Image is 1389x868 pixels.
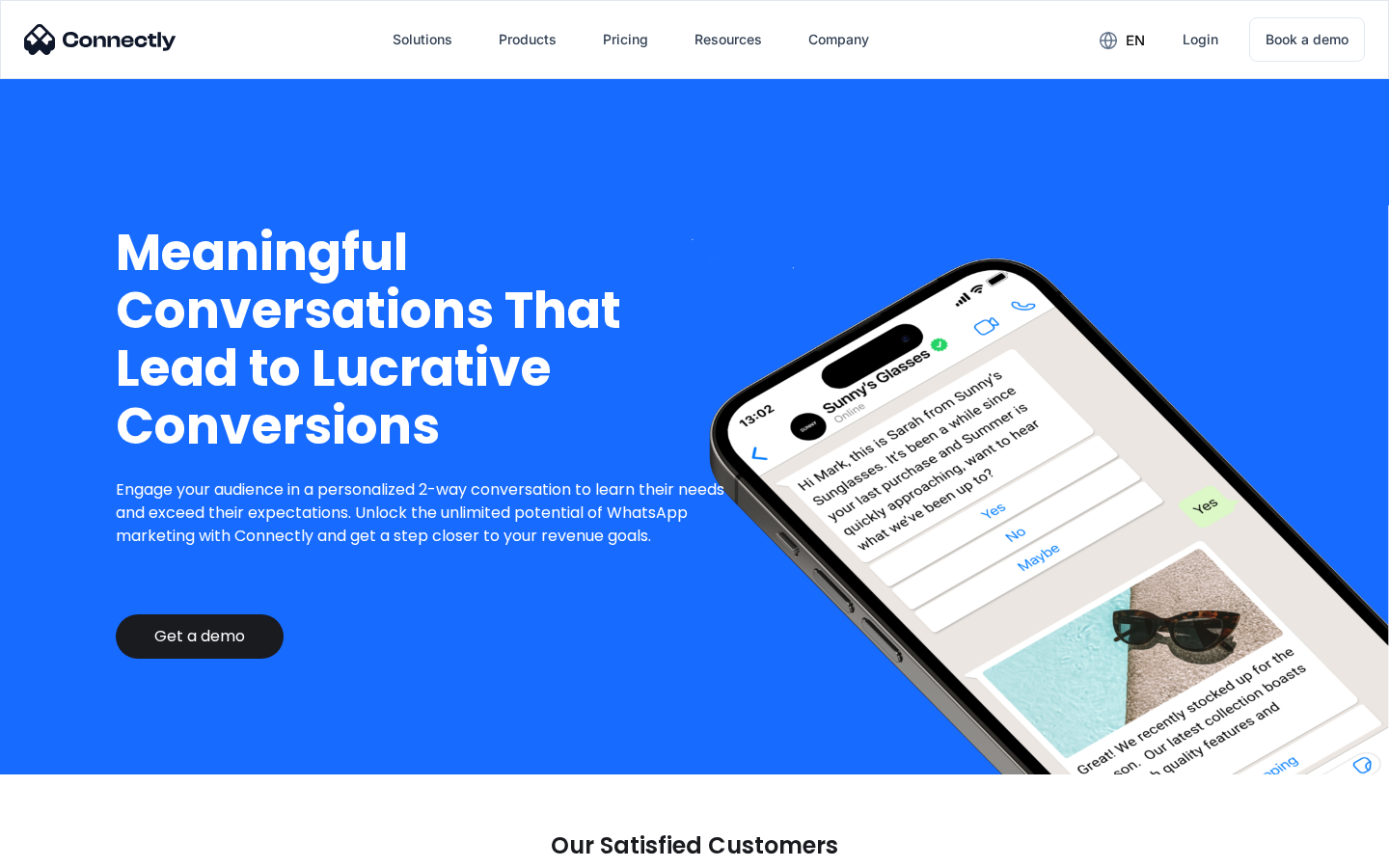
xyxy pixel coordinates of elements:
p: Engage your audience in a personalized 2-way conversation to learn their needs and exceed their e... [116,478,740,548]
div: Company [808,26,869,53]
a: Get a demo [116,614,284,659]
div: Pricing [603,26,648,53]
a: Login [1167,16,1234,63]
div: Get a demo [154,627,245,646]
ul: Language list [39,834,116,861]
div: Resources [694,26,762,53]
div: Products [499,26,557,53]
div: en [1126,27,1145,54]
img: Connectly Logo [24,24,177,55]
div: Solutions [393,26,452,53]
aside: Language selected: English [19,834,116,861]
div: Login [1183,26,1218,53]
p: Our Satisfied Customers [551,832,838,859]
a: Book a demo [1249,17,1365,62]
a: Pricing [587,16,664,63]
h1: Meaningful Conversations That Lead to Lucrative Conversions [116,224,740,455]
